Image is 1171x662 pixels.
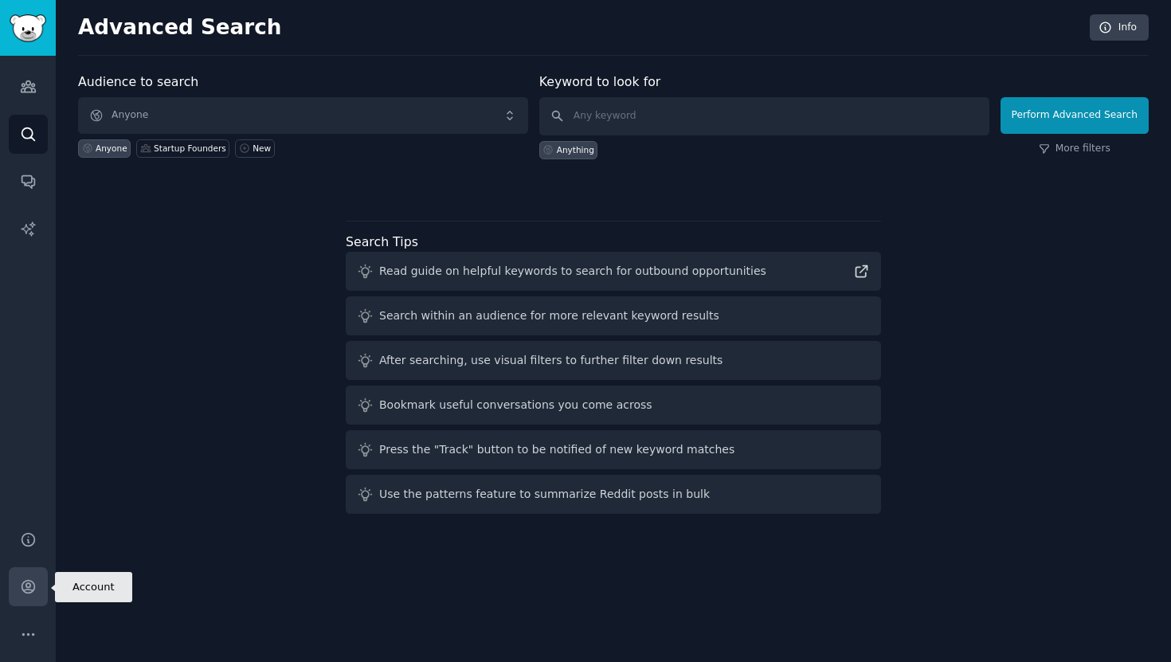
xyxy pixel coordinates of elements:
input: Any keyword [539,97,989,135]
label: Search Tips [346,234,418,249]
div: Read guide on helpful keywords to search for outbound opportunities [379,263,766,280]
div: Use the patterns feature to summarize Reddit posts in bulk [379,486,710,503]
div: New [253,143,271,154]
div: Anything [557,144,594,155]
a: New [235,139,274,158]
button: Perform Advanced Search [1001,97,1149,134]
div: Bookmark useful conversations you come across [379,397,652,413]
div: After searching, use visual filters to further filter down results [379,352,723,369]
a: Info [1090,14,1149,41]
h2: Advanced Search [78,15,1081,41]
div: Startup Founders [154,143,226,154]
label: Keyword to look for [539,74,661,89]
img: GummySearch logo [10,14,46,42]
button: Anyone [78,97,528,134]
a: More filters [1039,142,1110,156]
div: Press the "Track" button to be notified of new keyword matches [379,441,734,458]
label: Audience to search [78,74,198,89]
div: Anyone [96,143,127,154]
div: Search within an audience for more relevant keyword results [379,307,719,324]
